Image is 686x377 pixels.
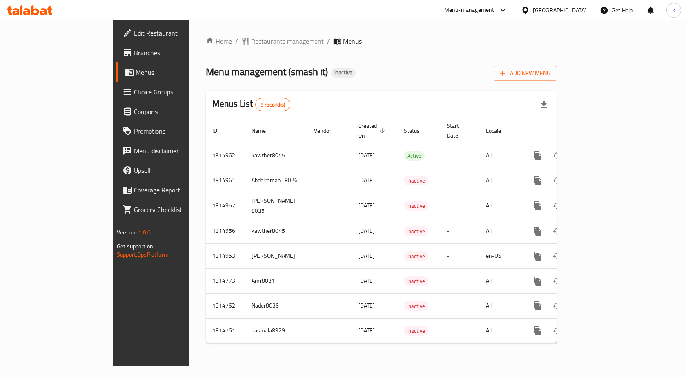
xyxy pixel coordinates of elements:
td: - [440,143,479,168]
td: basmala8929 [245,318,307,343]
td: All [479,143,521,168]
span: ID [212,126,228,136]
span: Get support on: [117,241,154,252]
span: Inactive [404,227,428,236]
table: enhanced table [206,118,613,344]
span: Inactive [404,277,428,286]
button: more [528,171,548,190]
div: Inactive [404,226,428,236]
h2: Menus List [212,98,290,111]
td: - [440,268,479,293]
span: Restaurants management [251,36,324,46]
td: Nader8036 [245,293,307,318]
span: [DATE] [358,225,375,236]
td: [PERSON_NAME] [245,243,307,268]
td: All [479,318,521,343]
button: more [528,271,548,291]
span: Status [404,126,430,136]
a: Menu disclaimer [116,141,227,161]
button: Change Status [548,271,567,291]
td: All [479,219,521,243]
span: Menus [136,67,221,77]
span: k [672,6,675,15]
td: All [479,293,521,318]
td: kawther8045 [245,143,307,168]
span: [DATE] [358,175,375,185]
button: more [528,146,548,165]
span: Version: [117,227,137,238]
span: Active [404,151,425,161]
a: Upsell [116,161,227,180]
a: Restaurants management [241,36,324,46]
td: kawther8045 [245,219,307,243]
td: Abdelrhman_8026 [245,168,307,193]
th: Actions [521,118,613,143]
li: / [235,36,238,46]
a: Menus [116,62,227,82]
span: [DATE] [358,275,375,286]
nav: breadcrumb [206,36,557,46]
span: [DATE] [358,300,375,311]
button: more [528,246,548,266]
button: Change Status [548,321,567,341]
td: All [479,168,521,193]
span: Grocery Checklist [134,205,221,214]
a: Coverage Report [116,180,227,200]
a: Edit Restaurant [116,23,227,43]
span: Menu disclaimer [134,146,221,156]
span: Locale [486,126,512,136]
span: Created On [358,121,388,141]
td: - [440,293,479,318]
a: Coupons [116,102,227,121]
button: Change Status [548,146,567,165]
button: more [528,296,548,316]
span: Coverage Report [134,185,221,195]
td: - [440,219,479,243]
li: / [327,36,330,46]
div: Total records count [255,98,291,111]
a: Support.OpsPlatform [117,249,169,260]
button: Change Status [548,171,567,190]
span: Edit Restaurant [134,28,221,38]
span: Branches [134,48,221,58]
button: more [528,196,548,216]
button: Change Status [548,296,567,316]
span: Menu management ( smash it ) [206,62,328,81]
span: Inactive [404,201,428,211]
div: Inactive [404,176,428,185]
button: Change Status [548,196,567,216]
td: en-US [479,243,521,268]
a: Choice Groups [116,82,227,102]
span: Inactive [331,69,356,76]
span: Start Date [447,121,470,141]
td: - [440,193,479,219]
span: [DATE] [358,325,375,336]
span: Vendor [314,126,342,136]
span: Menus [343,36,362,46]
span: [DATE] [358,200,375,211]
span: Add New Menu [500,68,550,78]
span: Name [252,126,276,136]
span: Coupons [134,107,221,116]
div: Menu-management [444,5,494,15]
td: - [440,243,479,268]
button: more [528,221,548,241]
span: 1.0.0 [138,227,151,238]
span: 8 record(s) [256,101,290,109]
div: Inactive [404,301,428,311]
td: [PERSON_NAME] 8035 [245,193,307,219]
a: Branches [116,43,227,62]
button: Add New Menu [494,66,557,81]
span: Inactive [404,326,428,336]
span: Inactive [404,252,428,261]
button: more [528,321,548,341]
span: [DATE] [358,150,375,161]
span: Promotions [134,126,221,136]
button: Change Status [548,221,567,241]
span: Upsell [134,165,221,175]
td: All [479,193,521,219]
